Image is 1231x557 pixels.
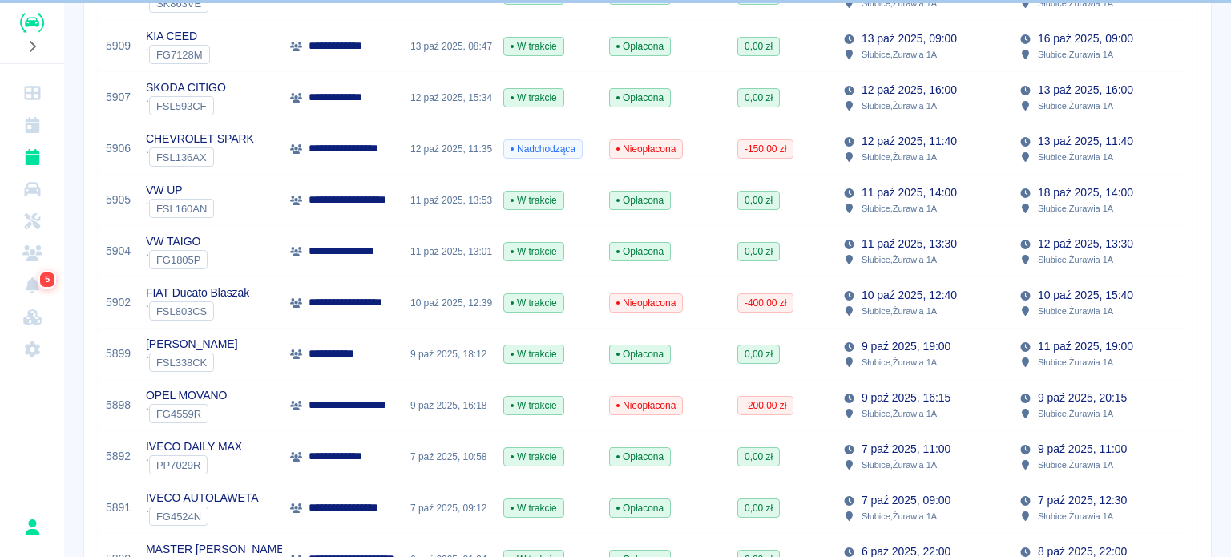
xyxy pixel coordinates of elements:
[504,450,563,464] span: W trakcie
[1038,509,1113,523] p: Słubice , Żurawia 1A
[106,345,131,362] a: 5899
[504,142,582,156] span: Nadchodząca
[738,347,779,361] span: 0,00 zł
[1038,441,1127,458] p: 9 paź 2025, 11:00
[106,397,131,414] a: 5898
[15,511,49,544] button: Rafał Płaza
[150,511,208,523] span: FG4524N
[738,91,779,105] span: 0,00 zł
[146,387,227,404] p: OPEL MOVANO
[146,199,214,218] div: `
[402,277,495,329] div: 10 paź 2025, 12:39
[862,184,957,201] p: 11 paź 2025, 14:00
[610,244,670,259] span: Opłacona
[146,79,226,96] p: SKODA CITIGO
[862,458,937,472] p: Słubice , Żurawia 1A
[6,109,58,141] a: Kalendarz
[610,398,682,413] span: Nieopłacona
[146,147,254,167] div: `
[106,38,131,54] a: 5909
[504,501,563,515] span: W trakcie
[20,36,44,57] button: Rozwiń nawigację
[1038,492,1127,509] p: 7 paź 2025, 12:30
[150,357,213,369] span: FSL338CK
[738,450,779,464] span: 0,00 zł
[6,333,58,365] a: Ustawienia
[106,499,131,516] a: 5891
[150,203,213,215] span: FSL160AN
[402,329,495,380] div: 9 paź 2025, 18:12
[1038,406,1113,421] p: Słubice , Żurawia 1A
[1038,389,1127,406] p: 9 paź 2025, 20:15
[402,72,495,123] div: 12 paź 2025, 15:34
[610,142,682,156] span: Nieopłacona
[1038,133,1133,150] p: 13 paź 2025, 11:40
[150,100,213,112] span: FSL593CF
[6,269,58,301] a: Powiadomienia
[146,404,227,423] div: `
[1038,184,1133,201] p: 18 paź 2025, 14:00
[738,39,779,54] span: 0,00 zł
[402,380,495,431] div: 9 paź 2025, 16:18
[610,193,670,208] span: Opłacona
[106,294,131,311] a: 5902
[610,501,670,515] span: Opłacona
[1038,338,1133,355] p: 11 paź 2025, 19:00
[20,13,44,33] img: Renthelp
[106,243,131,260] a: 5904
[6,173,58,205] a: Flota
[1038,355,1113,369] p: Słubice , Żurawia 1A
[1038,304,1113,318] p: Słubice , Żurawia 1A
[610,450,670,464] span: Opłacona
[106,192,131,208] a: 5905
[150,408,208,420] span: FG4559R
[106,448,131,465] a: 5892
[146,455,242,474] div: `
[1038,30,1133,47] p: 16 paź 2025, 09:00
[146,301,249,321] div: `
[106,89,131,106] a: 5907
[146,507,259,526] div: `
[862,304,937,318] p: Słubice , Żurawia 1A
[402,226,495,277] div: 11 paź 2025, 13:01
[6,77,58,109] a: Dashboard
[862,47,937,62] p: Słubice , Żurawia 1A
[862,99,937,113] p: Słubice , Żurawia 1A
[146,233,208,250] p: VW TAIGO
[862,492,950,509] p: 7 paź 2025, 09:00
[146,438,242,455] p: IVECO DAILY MAX
[402,123,495,175] div: 12 paź 2025, 11:35
[146,490,259,507] p: IVECO AUTOLAWETA
[610,347,670,361] span: Opłacona
[146,45,210,64] div: `
[610,91,670,105] span: Opłacona
[146,96,226,115] div: `
[610,39,670,54] span: Opłacona
[1038,287,1133,304] p: 10 paź 2025, 15:40
[1038,150,1113,164] p: Słubice , Żurawia 1A
[862,287,957,304] p: 10 paź 2025, 12:40
[862,509,937,523] p: Słubice , Żurawia 1A
[738,244,779,259] span: 0,00 zł
[146,28,210,45] p: KIA CEED
[504,91,563,105] span: W trakcie
[150,305,213,317] span: FSL803CS
[862,133,957,150] p: 12 paź 2025, 11:40
[1038,47,1113,62] p: Słubice , Żurawia 1A
[738,193,779,208] span: 0,00 zł
[862,338,950,355] p: 9 paź 2025, 19:00
[1038,458,1113,472] p: Słubice , Żurawia 1A
[106,140,131,157] a: 5906
[1038,252,1113,267] p: Słubice , Żurawia 1A
[1038,82,1133,99] p: 13 paź 2025, 16:00
[862,355,937,369] p: Słubice , Żurawia 1A
[402,21,495,72] div: 13 paź 2025, 08:47
[146,250,208,269] div: `
[402,482,495,534] div: 7 paź 2025, 09:12
[402,175,495,226] div: 11 paź 2025, 13:53
[738,296,793,310] span: -400,00 zł
[738,501,779,515] span: 0,00 zł
[1038,201,1113,216] p: Słubice , Żurawia 1A
[1038,99,1113,113] p: Słubice , Żurawia 1A
[862,236,957,252] p: 11 paź 2025, 13:30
